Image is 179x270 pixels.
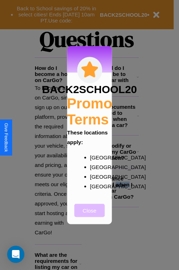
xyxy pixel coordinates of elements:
[90,181,103,191] p: [GEOGRAPHIC_DATA]
[74,204,105,217] button: Close
[42,83,137,95] h3: BACK2SCHOOL20
[7,246,24,263] div: Open Intercom Messenger
[90,162,103,172] p: [GEOGRAPHIC_DATA]
[90,152,103,162] p: [GEOGRAPHIC_DATA]
[4,123,9,152] div: Give Feedback
[67,129,108,145] b: These locations apply:
[90,172,103,181] p: [GEOGRAPHIC_DATA]
[67,95,112,127] h2: Promo Terms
